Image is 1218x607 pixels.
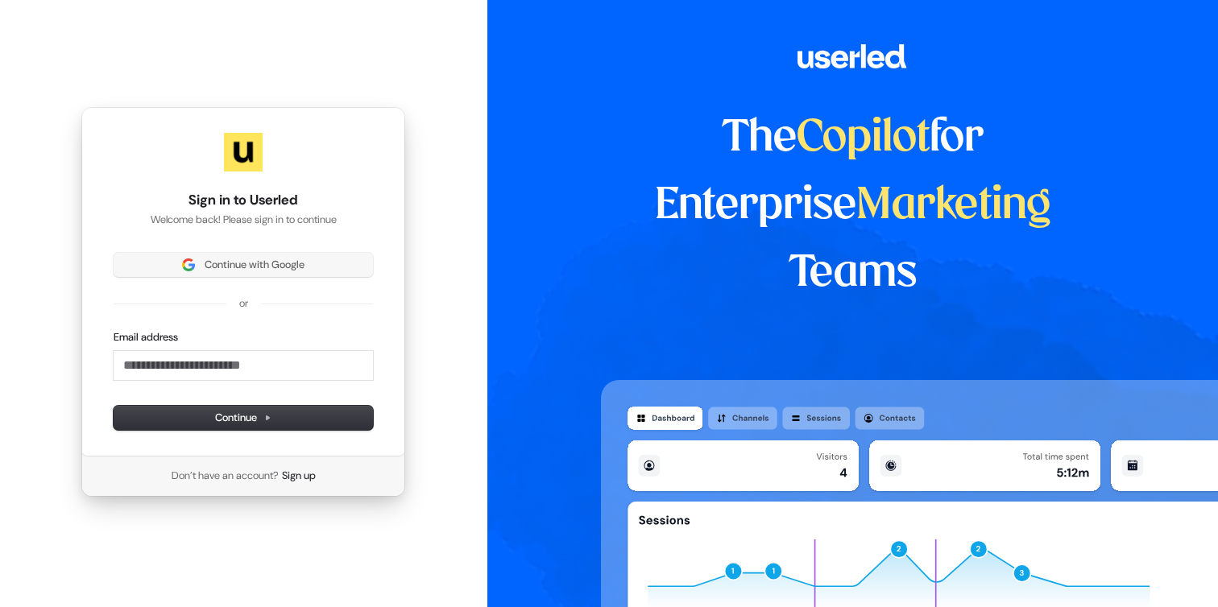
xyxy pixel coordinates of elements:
span: Continue with Google [205,258,304,272]
h1: Sign in to Userled [114,191,373,210]
img: Sign in with Google [182,258,195,271]
span: Don’t have an account? [172,469,279,483]
p: Welcome back! Please sign in to continue [114,213,373,227]
span: Continue [215,411,271,425]
span: Copilot [797,118,930,159]
label: Email address [114,330,178,345]
p: or [239,296,248,311]
button: Continue [114,406,373,430]
img: Userled [224,133,263,171]
button: Sign in with GoogleContinue with Google [114,253,373,277]
span: Marketing [856,185,1051,227]
h1: The for Enterprise Teams [601,105,1104,308]
a: Sign up [282,469,316,483]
